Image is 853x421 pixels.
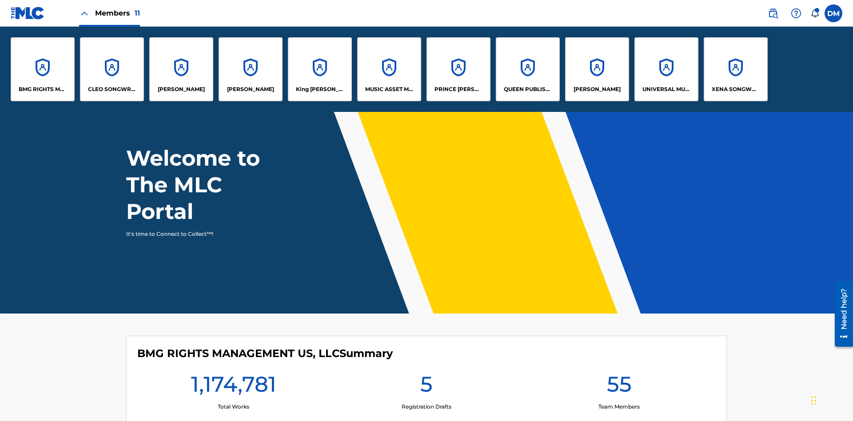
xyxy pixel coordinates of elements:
p: UNIVERSAL MUSIC PUB GROUP [642,85,691,93]
p: BMG RIGHTS MANAGEMENT US, LLC [19,85,67,93]
a: Accounts[PERSON_NAME] [565,37,629,101]
h1: 55 [607,371,632,403]
p: Team Members [598,403,640,411]
img: Close [79,8,90,19]
div: Help [787,4,805,22]
a: AccountsMUSIC ASSET MANAGEMENT (MAM) [357,37,421,101]
img: search [768,8,778,19]
a: AccountsQUEEN PUBLISHA [496,37,560,101]
p: Total Works [218,403,249,411]
p: It's time to Connect to Collect™! [126,230,280,238]
p: XENA SONGWRITER [712,85,760,93]
p: QUEEN PUBLISHA [504,85,552,93]
p: Registration Drafts [402,403,451,411]
p: CLEO SONGWRITER [88,85,136,93]
img: MLC Logo [11,7,45,20]
p: RONALD MCTESTERSON [574,85,621,93]
iframe: Chat Widget [809,378,853,421]
iframe: Resource Center [828,278,853,351]
h1: 1,174,781 [191,371,276,403]
p: EYAMA MCSINGER [227,85,274,93]
h1: 5 [420,371,433,403]
a: Accounts[PERSON_NAME] [219,37,283,101]
span: 11 [135,9,140,17]
a: Accounts[PERSON_NAME] [149,37,213,101]
img: help [791,8,801,19]
span: Members [95,8,140,18]
h1: Welcome to The MLC Portal [126,145,292,225]
p: ELVIS COSTELLO [158,85,205,93]
a: AccountsPRINCE [PERSON_NAME] [426,37,490,101]
div: Notifications [810,9,819,18]
a: AccountsBMG RIGHTS MANAGEMENT US, LLC [11,37,75,101]
a: AccountsXENA SONGWRITER [704,37,768,101]
a: AccountsUNIVERSAL MUSIC PUB GROUP [634,37,698,101]
a: AccountsCLEO SONGWRITER [80,37,144,101]
p: King McTesterson [296,85,344,93]
a: AccountsKing [PERSON_NAME] [288,37,352,101]
p: MUSIC ASSET MANAGEMENT (MAM) [365,85,414,93]
div: User Menu [825,4,842,22]
p: PRINCE MCTESTERSON [434,85,483,93]
h4: BMG RIGHTS MANAGEMENT US, LLC [137,347,393,360]
div: Drag [811,387,817,414]
a: Public Search [764,4,782,22]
